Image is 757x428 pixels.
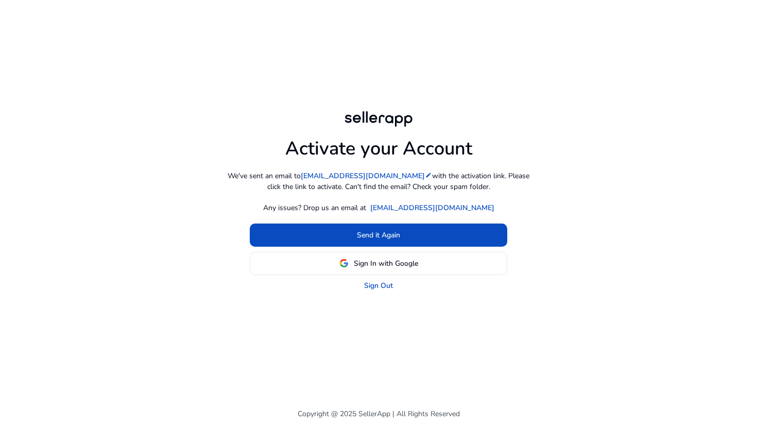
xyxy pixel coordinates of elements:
[357,230,400,241] span: Send it Again
[354,258,418,269] span: Sign In with Google
[425,172,432,179] mat-icon: edit
[285,129,472,160] h1: Activate your Account
[263,202,366,213] p: Any issues? Drop us an email at
[224,170,533,192] p: We've sent an email to with the activation link. Please click the link to activate. Can't find th...
[250,224,507,247] button: Send it Again
[339,259,349,268] img: google-logo.svg
[301,170,432,181] a: [EMAIL_ADDRESS][DOMAIN_NAME]
[250,252,507,275] button: Sign In with Google
[364,280,393,291] a: Sign Out
[370,202,494,213] a: [EMAIL_ADDRESS][DOMAIN_NAME]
